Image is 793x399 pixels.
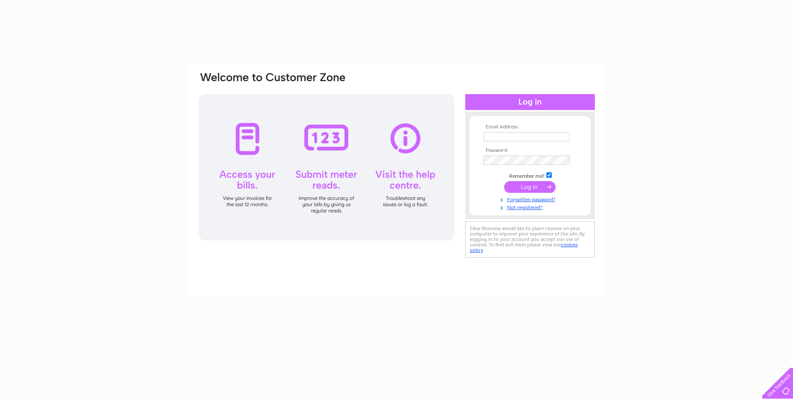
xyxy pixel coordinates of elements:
[465,221,595,258] div: Clear Business would like to place cookies on your computer to improve your experience of the sit...
[484,195,579,203] a: Forgotten password?
[470,242,578,253] a: cookies policy
[504,181,556,193] input: Submit
[482,148,579,153] th: Password:
[482,124,579,130] th: Email Address:
[482,171,579,179] td: Remember me?
[484,203,579,211] a: Not registered?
